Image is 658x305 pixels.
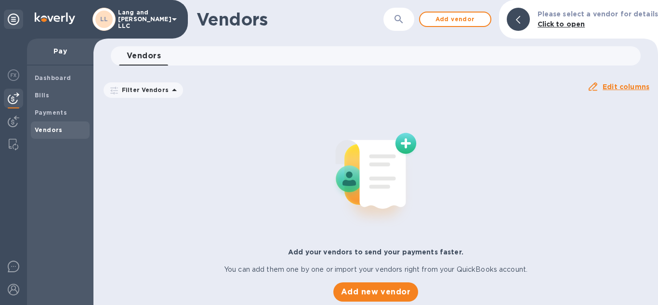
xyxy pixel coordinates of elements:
u: Edit columns [603,83,649,91]
img: Foreign exchange [8,69,19,81]
b: Please select a vendor for details [538,10,658,18]
b: Vendors [35,126,63,133]
p: Filter Vendors [118,86,169,94]
p: You can add them one by one or import your vendors right from your QuickBooks account. [224,265,527,275]
p: Add your vendors to send your payments faster. [288,247,463,257]
h1: Vendors [197,9,370,29]
p: Pay [35,46,86,56]
b: Payments [35,109,67,116]
button: Add vendor [419,12,491,27]
b: Dashboard [35,74,71,81]
b: Bills [35,92,49,99]
span: Add vendor [428,13,483,25]
p: Lang and [PERSON_NAME] LLC [118,9,166,29]
span: Vendors [127,49,161,63]
div: Unpin categories [4,10,23,29]
b: Click to open [538,20,585,28]
b: LL [100,15,108,23]
button: Add new vendor [333,282,418,302]
span: Add new vendor [341,286,410,298]
img: Logo [35,13,75,24]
